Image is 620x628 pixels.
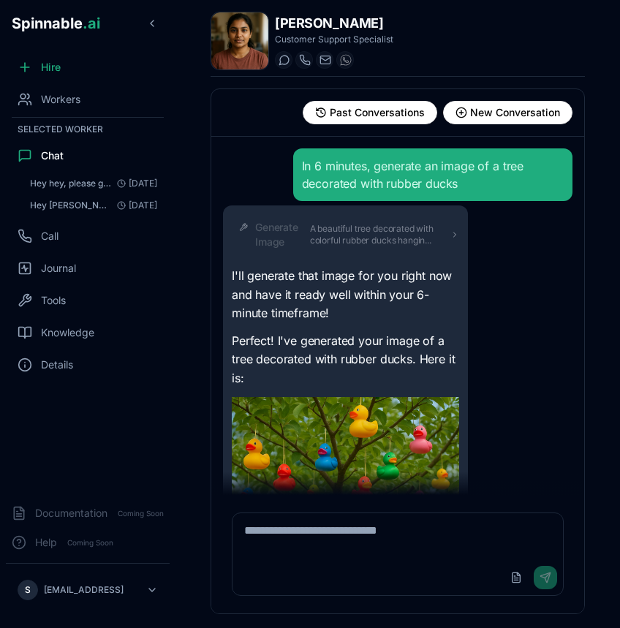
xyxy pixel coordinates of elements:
[30,178,111,189] span: Hey hey, please generate a PDF with interesting findings from this excel: I'll get the download l...
[41,261,76,276] span: Journal
[232,332,459,388] p: Perfect! I've generated your image of a tree decorated with rubber ducks. Here it is:
[310,223,450,246] span: A beautiful tree decorated with colorful rubber ducks hangin...
[41,293,66,308] span: Tools
[23,173,164,194] button: Open conversation: Hey hey, please generate a PDF with interesting findings from this excel
[295,51,313,69] button: Start a call with Ariana Silva
[25,584,31,596] span: S
[255,220,298,249] span: Generate Image
[12,575,164,605] button: S[EMAIL_ADDRESS]
[232,267,459,323] p: I'll generate that image for you right now and have it ready well within your 6-minute timeframe!
[330,105,425,120] span: Past Conversations
[316,51,333,69] button: Send email to ariana.silva@getspinnable.ai
[41,357,73,372] span: Details
[275,34,393,45] p: Customer Support Specialist
[23,195,164,216] button: Open conversation: Hey Ariana, please read all my emails from outlook please
[340,54,352,66] img: WhatsApp
[303,101,437,124] button: View past conversations
[211,12,268,69] img: Ariana Silva
[63,536,118,550] span: Coming Soon
[41,325,94,340] span: Knowledge
[443,101,572,124] button: Start new conversation
[6,121,170,138] div: Selected Worker
[41,92,80,107] span: Workers
[111,200,157,211] span: [DATE]
[111,178,157,189] span: [DATE]
[41,60,61,75] span: Hire
[336,51,354,69] button: WhatsApp
[83,15,100,32] span: .ai
[35,506,107,521] span: Documentation
[41,148,64,163] span: Chat
[30,200,111,211] span: Hey Ariana, please read all my emails from outlook please: Hello! I'll help you read all your ema...
[44,584,124,596] p: [EMAIL_ADDRESS]
[113,507,168,521] span: Coming Soon
[302,157,564,192] div: In 6 minutes, generate an image of a tree decorated with rubber ducks
[232,397,459,624] img: Tree decorated with rubber ducks
[12,15,100,32] span: Spinnable
[275,51,292,69] button: Start a chat with Ariana Silva
[470,105,560,120] span: New Conversation
[275,13,393,34] h1: [PERSON_NAME]
[41,229,58,243] span: Call
[35,535,57,550] span: Help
